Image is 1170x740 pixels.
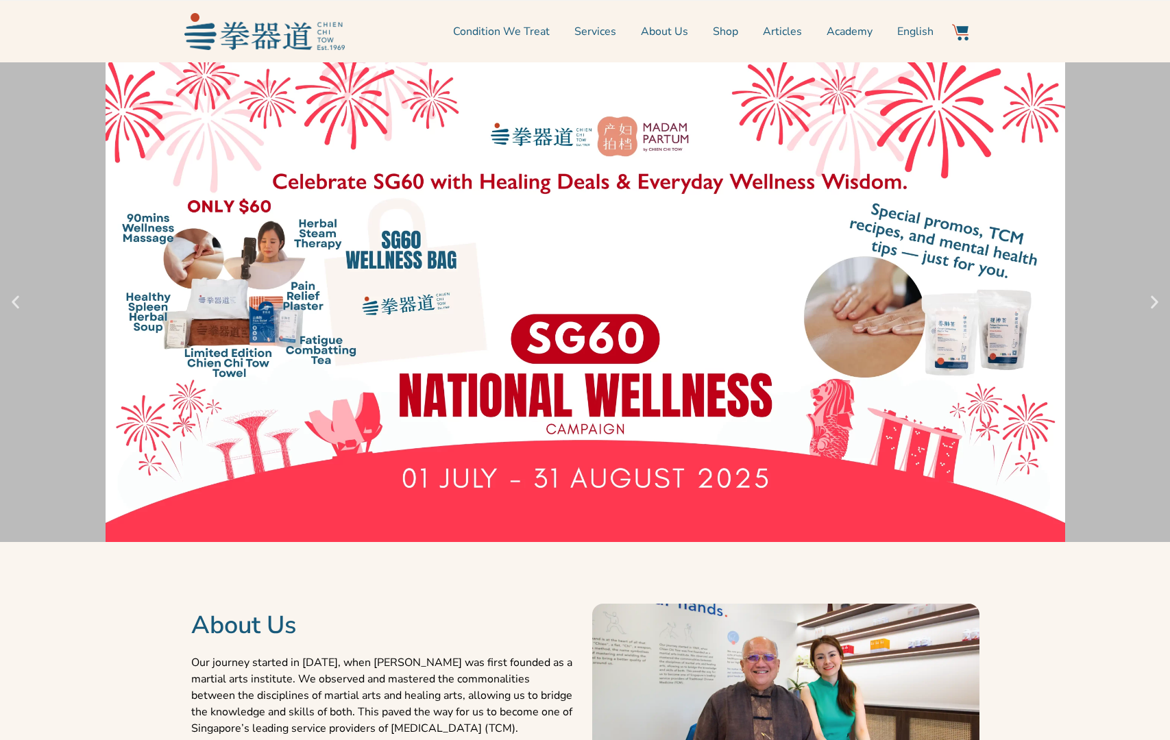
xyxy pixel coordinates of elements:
[897,14,934,49] a: English
[352,14,934,49] nav: Menu
[7,294,24,311] div: Previous slide
[1146,294,1163,311] div: Next slide
[763,14,802,49] a: Articles
[191,610,578,641] h2: About Us
[827,14,873,49] a: Academy
[574,14,616,49] a: Services
[641,14,688,49] a: About Us
[713,14,738,49] a: Shop
[191,654,578,737] p: Our journey started in [DATE], when [PERSON_NAME] was first founded as a martial arts institute. ...
[897,23,934,40] span: English
[453,14,550,49] a: Condition We Treat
